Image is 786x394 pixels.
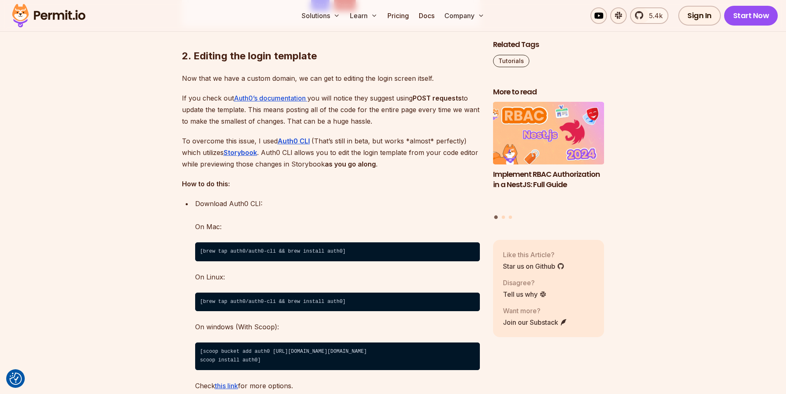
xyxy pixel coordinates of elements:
[493,87,604,97] h2: More to read
[724,6,778,26] a: Start Now
[325,160,376,168] strong: as you go along
[644,11,663,21] span: 5.4k
[278,137,310,145] a: Auth0 CLI
[494,216,498,219] button: Go to slide 1
[384,7,412,24] a: Pricing
[493,102,604,211] li: 1 of 3
[441,7,488,24] button: Company
[493,40,604,50] h2: Related Tags
[503,261,564,271] a: Star us on Github
[182,16,480,63] h2: 2. Editing the login template
[9,373,22,385] img: Revisit consent button
[493,102,604,211] a: Implement RBAC Authorization in a NestJS: Full GuideImplement RBAC Authorization in a NestJS: Ful...
[298,7,343,24] button: Solutions
[195,380,480,392] p: Check for more options.
[182,135,480,170] p: To overcome this issue, I used (That’s still in beta, but works *almost* perfectly) which utilize...
[8,2,89,30] img: Permit logo
[503,306,567,316] p: Want more?
[224,148,257,157] a: Storybook
[195,293,480,312] code: [brew tap auth0/auth0-cli && brew install auth0]
[630,7,668,24] a: 5.4k
[503,289,547,299] a: Tell us why
[509,216,512,219] button: Go to slide 3
[502,216,505,219] button: Go to slide 2
[9,373,22,385] button: Consent Preferences
[195,198,480,232] p: Download Auth0 CLI: On Mac:
[415,7,438,24] a: Docs
[493,169,604,190] h3: Implement RBAC Authorization in a NestJS: Full Guide
[503,317,567,327] a: Join our Substack
[182,73,480,84] p: Now that we have a custom domain, we can get to editing the login screen itself.
[182,92,480,127] p: If you check out you will notice they suggest using to update the template. This means posting al...
[195,342,480,370] code: [scoop bucket add auth0 [URL][DOMAIN_NAME][DOMAIN_NAME] ⁠scoop install auth0]
[182,180,230,188] strong: How to do this:
[195,321,480,333] p: On windows (With Scoop):
[503,278,547,288] p: Disagree?
[347,7,381,24] button: Learn
[413,94,462,102] strong: POST requests
[503,250,564,260] p: Like this Article?
[234,94,306,102] u: Auth0’s documentation
[493,102,604,165] img: Implement RBAC Authorization in a NestJS: Full Guide
[493,55,529,67] a: Tutorials
[195,271,480,283] p: On Linux:
[215,382,238,390] a: this link
[234,94,307,102] a: Auth0’s documentation
[678,6,721,26] a: Sign In
[493,102,604,220] div: Posts
[195,242,480,261] code: [brew tap auth0/auth0-cli && brew install auth0]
